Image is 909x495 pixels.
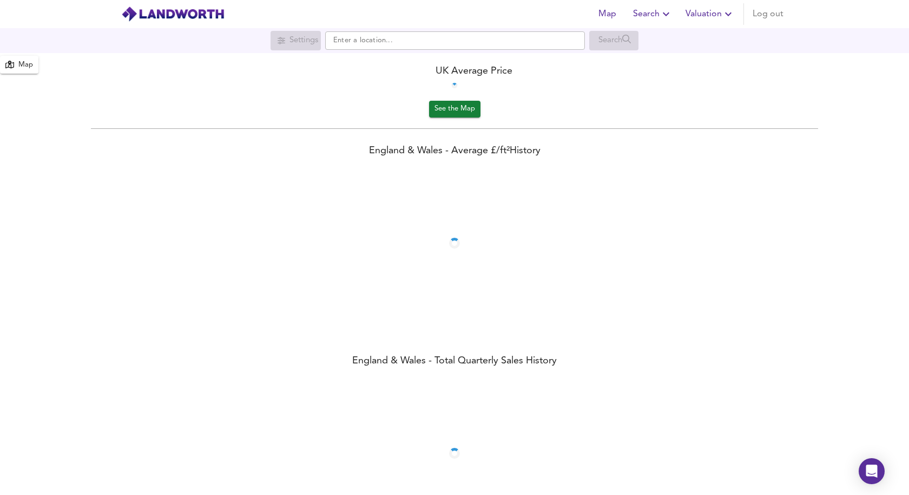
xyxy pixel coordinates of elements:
[633,6,673,22] span: Search
[859,458,885,484] div: Open Intercom Messenger
[753,6,783,22] span: Log out
[686,6,735,22] span: Valuation
[18,59,33,71] div: Map
[589,31,638,50] div: Search for a location first or explore the map
[681,3,739,25] button: Valuation
[121,6,225,22] img: logo
[271,31,321,50] div: Search for a location first or explore the map
[594,6,620,22] span: Map
[325,31,585,50] input: Enter a location...
[748,3,788,25] button: Log out
[629,3,677,25] button: Search
[429,101,480,118] button: See the Map
[590,3,624,25] button: Map
[434,103,475,115] span: See the Map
